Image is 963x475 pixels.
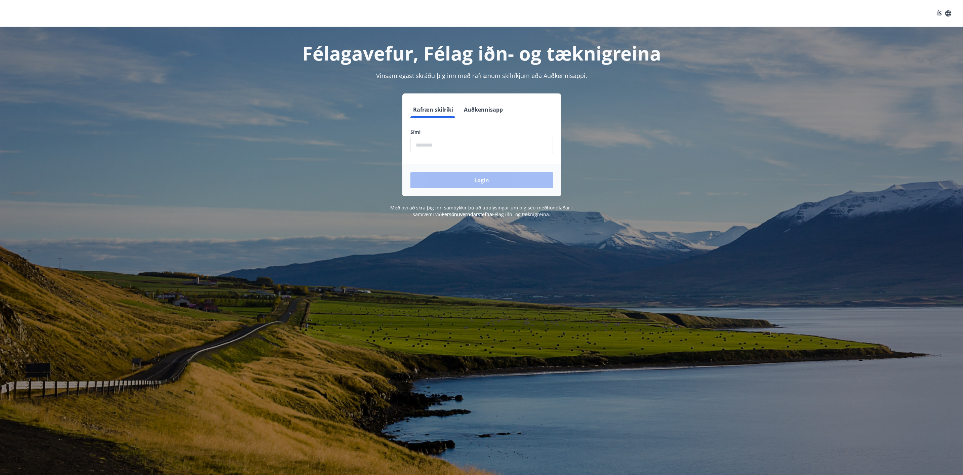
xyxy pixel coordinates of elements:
button: ÍS [933,7,955,19]
h1: Félagavefur, Félag iðn- og tæknigreina [248,40,716,66]
span: Vinsamlegast skráðu þig inn með rafrænum skilríkjum eða Auðkennisappi. [376,72,587,80]
button: Rafræn skilríki [410,102,456,118]
a: Persónuverndarstefna [442,211,492,217]
span: Með því að skrá þig inn samþykkir þú að upplýsingar um þig séu meðhöndlaðar í samræmi við Félag i... [390,204,573,217]
label: Sími [410,129,553,135]
button: Auðkennisapp [461,102,506,118]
